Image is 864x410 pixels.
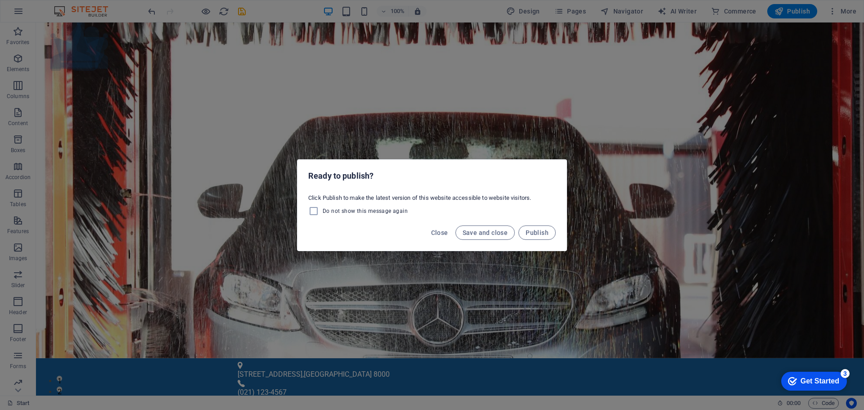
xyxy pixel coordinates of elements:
span: Publish [526,229,549,236]
h2: Ready to publish? [308,171,556,181]
div: 3 [67,2,76,11]
button: Publish [518,225,556,240]
div: Click Publish to make the latest version of this website accessible to website visitors. [297,190,567,220]
button: 2 [21,364,26,369]
span: Close [431,229,448,236]
button: 1 [21,353,26,359]
div: Get Started [27,10,65,18]
button: Close [427,225,452,240]
span: Save and close [463,229,508,236]
span: Do not show this message again [323,207,408,215]
div: Get Started 3 items remaining, 40% complete [7,5,73,23]
button: Save and close [455,225,515,240]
